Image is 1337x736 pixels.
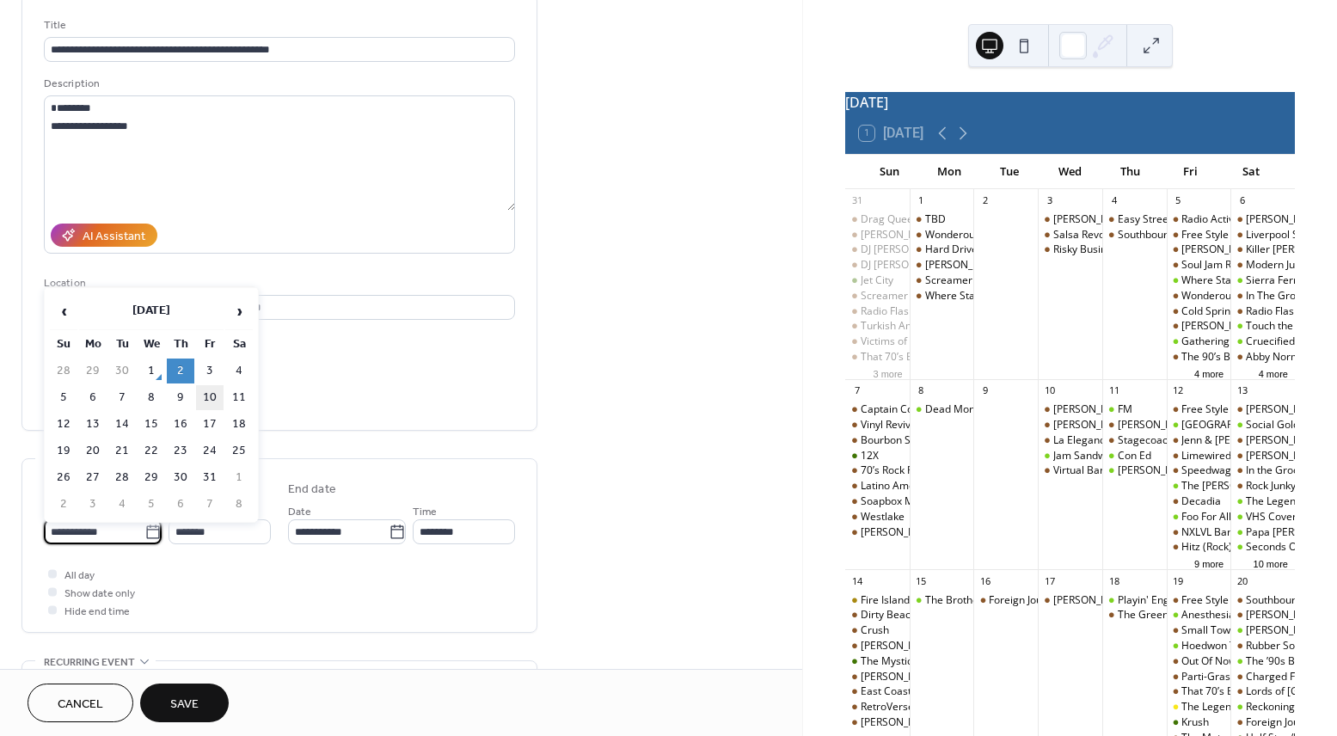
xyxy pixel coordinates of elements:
[1247,555,1295,570] button: 10 more
[915,574,928,587] div: 15
[845,593,910,608] div: Fire Island Lighthouse 200th Anniversary Celebration/Just Sixties
[1246,654,1313,669] div: The ’90s Band
[50,412,77,437] td: 12
[79,332,107,357] th: Mo
[225,439,253,463] td: 25
[845,525,910,540] div: Sweet Suzi Duo
[1038,242,1102,257] div: Risky Business (Oldies)
[866,365,909,380] button: 3 more
[1230,418,1295,432] div: Social Gold
[138,385,165,410] td: 8
[850,194,863,207] div: 31
[50,385,77,410] td: 5
[845,654,910,669] div: The Mystic
[1181,289,1273,304] div: Wonderous Stories
[1230,433,1295,448] div: Joe Rock and the All Stars
[64,567,95,585] span: All day
[1181,608,1280,623] div: Anesthesia/War Pigs
[861,289,1027,304] div: Screamer of the Week (New Wave)
[196,412,224,437] td: 17
[919,155,979,189] div: Mon
[845,449,910,463] div: 12X
[845,304,910,319] div: Radio Flashback
[861,242,954,257] div: DJ [PERSON_NAME]
[1246,463,1310,478] div: In the Groove
[1187,365,1230,380] button: 4 more
[1230,593,1295,608] div: Southbound/O El Amor
[140,684,229,722] button: Save
[1167,510,1231,524] div: Foo For All/Unglued/Love Hate Love
[861,494,945,509] div: Soapbox Messiah
[910,212,974,227] div: TBD
[845,433,910,448] div: Bourbon Street Trio
[859,155,919,189] div: Sun
[1053,228,1132,242] div: Salsa Revolution
[845,418,910,432] div: Vinyl Revival
[845,350,910,365] div: That 70’s Band
[1102,608,1167,623] div: The Green Project
[1172,384,1185,397] div: 12
[44,274,512,292] div: Location
[979,155,1040,189] div: Tue
[50,359,77,383] td: 28
[1167,289,1231,304] div: Wonderous Stories
[925,258,1087,273] div: [PERSON_NAME] and the All Stars
[167,439,194,463] td: 23
[1102,228,1167,242] div: Southbound (Country)
[1167,433,1231,448] div: Jenn & Jeff
[1107,194,1120,207] div: 4
[1230,449,1295,463] div: Danny Kean
[1167,304,1231,319] div: Cold Spring Harbor Band (Billy Joel)
[1230,623,1295,638] div: DJ Andre/Dead Letter Office/Stereomatic (WLIR Night)
[108,359,136,383] td: 30
[910,258,974,273] div: Joe Rock and the All Stars
[845,289,910,304] div: Screamer of the Week (New Wave)
[861,273,893,288] div: Jet City
[845,273,910,288] div: Jet City
[1230,350,1295,365] div: Abby Normal (Classic/Modern Rock)
[1107,574,1120,587] div: 18
[1167,540,1231,555] div: Hitz (Rock)
[79,439,107,463] td: 20
[845,334,910,349] div: Victims of Rock
[861,319,973,334] div: Turkish American Night
[1043,574,1056,587] div: 17
[1102,418,1167,432] div: Johnny Sax Trio
[108,332,136,357] th: Tu
[1167,623,1231,638] div: Small Town Gig
[138,412,165,437] td: 15
[1236,384,1248,397] div: 13
[1043,194,1056,207] div: 3
[225,385,253,410] td: 11
[1053,212,1134,227] div: [PERSON_NAME]
[1181,494,1221,509] div: Decadia
[1172,194,1185,207] div: 5
[1167,228,1231,242] div: Free Style Disco with DJ Jeff Nec
[1181,273,1276,288] div: Where Stars Collide
[1181,242,1332,257] div: [PERSON_NAME] & The Rippers
[44,75,512,93] div: Description
[225,465,253,490] td: 1
[1181,449,1231,463] div: Limewired
[1230,639,1295,653] div: Rubber Soul (Classic Rock)
[845,242,910,257] div: DJ Tommy Bruno
[845,670,910,684] div: Bobby Nathan Band
[861,463,941,478] div: 70’s Rock Parade
[167,465,194,490] td: 30
[989,593,1064,608] div: Foreign Journey
[1236,574,1248,587] div: 20
[1230,525,1295,540] div: Papa Roach & Rise Against: Rise of the Roach Tour
[1167,402,1231,417] div: Free Style Disco with DJ Jeff Nec
[1230,228,1295,242] div: Liverpool Schuffle (Beatles)
[910,593,974,608] div: The Brother Pluckers
[1167,449,1231,463] div: Limewired
[1101,155,1161,189] div: Thu
[1187,555,1230,570] button: 9 more
[226,294,252,328] span: ›
[861,334,932,349] div: Victims of Rock
[1230,479,1295,494] div: Rock Junky
[845,479,910,494] div: Latino American Night
[1181,654,1259,669] div: Out Of Nowhere
[910,402,974,417] div: Dead Mondays Featuring MK - Ultra
[861,479,967,494] div: Latino American Night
